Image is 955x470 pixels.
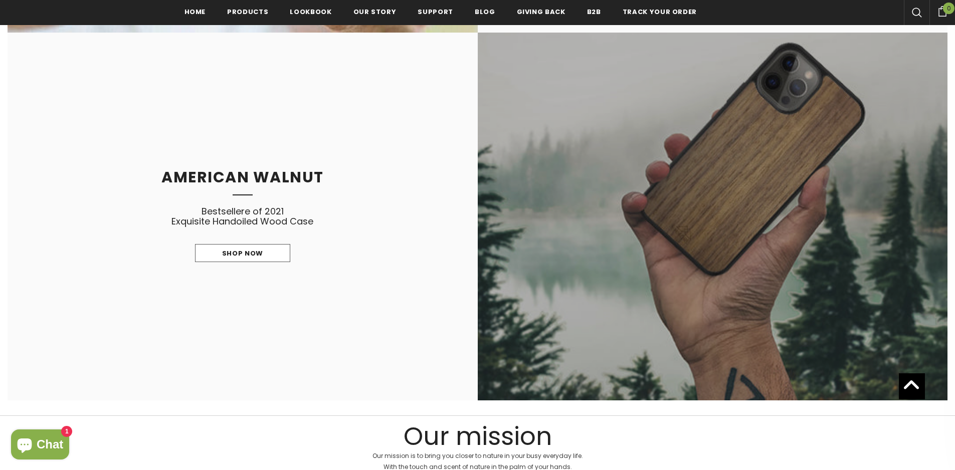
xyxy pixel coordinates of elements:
span: Our mission [21,431,934,441]
span: Our Story [353,7,397,17]
a: 0 [929,5,955,17]
span: Giving back [517,7,565,17]
span: Shop Now [222,249,263,258]
span: Home [184,7,206,17]
inbox-online-store-chat: Shopify online store chat [8,429,72,462]
span: support [418,7,453,17]
a: Shop Now [195,244,290,262]
span: 0 [943,3,954,14]
span: Bestsellere of 2021 Exquisite Handoiled Wood Case [171,205,313,227]
span: B2B [587,7,601,17]
span: Track your order [623,7,697,17]
span: Lookbook [290,7,331,17]
span: Blog [475,7,495,17]
span: American Walnut [161,166,324,188]
span: Products [227,7,268,17]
